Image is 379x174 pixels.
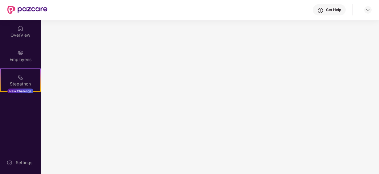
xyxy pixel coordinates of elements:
[7,6,47,14] img: New Pazcare Logo
[17,25,23,31] img: svg+xml;base64,PHN2ZyBpZD0iSG9tZSIgeG1sbnM9Imh0dHA6Ly93d3cudzMub3JnLzIwMDAvc3ZnIiB3aWR0aD0iMjAiIG...
[326,7,341,12] div: Get Help
[14,159,34,166] div: Settings
[17,74,23,80] img: svg+xml;base64,PHN2ZyB4bWxucz0iaHR0cDovL3d3dy53My5vcmcvMjAwMC9zdmciIHdpZHRoPSIyMSIgaGVpZ2h0PSIyMC...
[17,50,23,56] img: svg+xml;base64,PHN2ZyBpZD0iRW1wbG95ZWVzIiB4bWxucz0iaHR0cDovL3d3dy53My5vcmcvMjAwMC9zdmciIHdpZHRoPS...
[7,89,33,93] div: New Challenge
[317,7,324,14] img: svg+xml;base64,PHN2ZyBpZD0iSGVscC0zMngzMiIgeG1sbnM9Imh0dHA6Ly93d3cudzMub3JnLzIwMDAvc3ZnIiB3aWR0aD...
[365,7,370,12] img: svg+xml;base64,PHN2ZyBpZD0iRHJvcGRvd24tMzJ4MzIiIHhtbG5zPSJodHRwOi8vd3d3LnczLm9yZy8yMDAwL3N2ZyIgd2...
[6,159,13,166] img: svg+xml;base64,PHN2ZyBpZD0iU2V0dGluZy0yMHgyMCIgeG1sbnM9Imh0dHA6Ly93d3cudzMub3JnLzIwMDAvc3ZnIiB3aW...
[1,81,40,87] div: Stepathon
